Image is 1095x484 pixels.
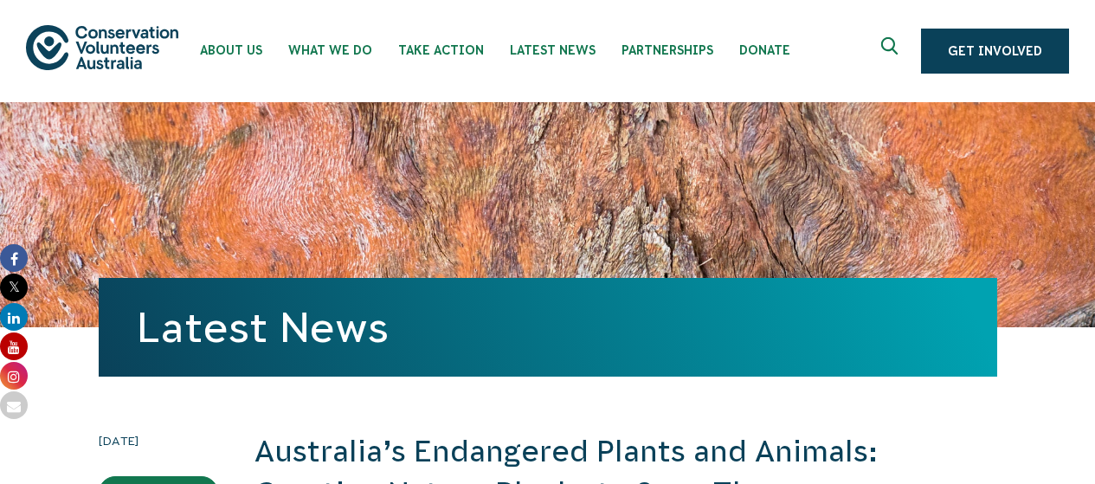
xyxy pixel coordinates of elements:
span: Expand search box [881,37,903,65]
button: Expand search box Close search box [871,30,912,72]
span: What We Do [288,43,372,57]
span: Latest News [510,43,596,57]
a: Latest News [137,304,389,351]
a: Get Involved [921,29,1069,74]
span: Donate [739,43,790,57]
img: logo.svg [26,25,178,69]
span: Take Action [398,43,484,57]
span: Partnerships [622,43,713,57]
span: About Us [200,43,262,57]
time: [DATE] [99,431,218,450]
